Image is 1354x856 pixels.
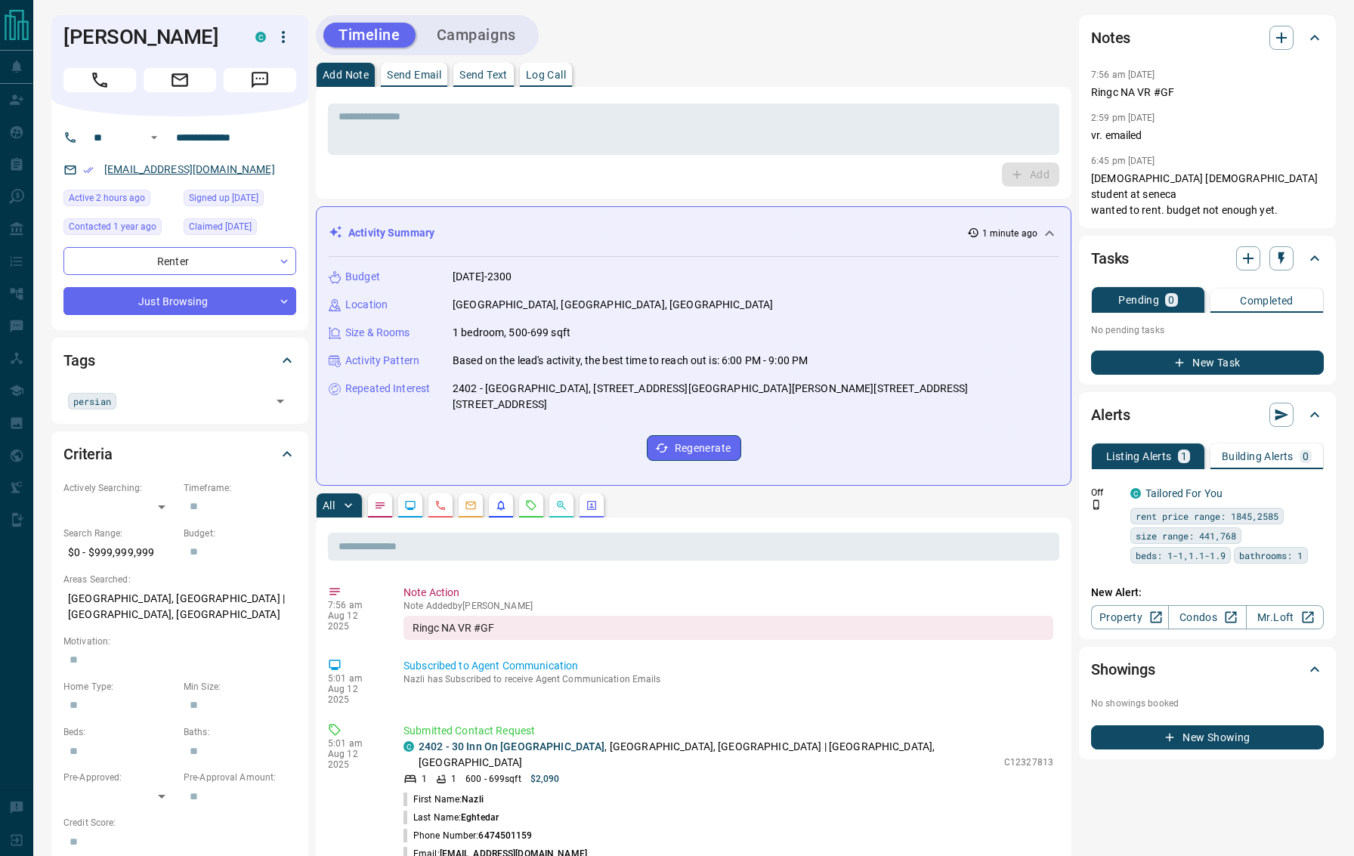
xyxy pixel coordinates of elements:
[1130,488,1141,499] div: condos.ca
[1091,128,1324,144] p: vr. emailed
[345,381,430,397] p: Repeated Interest
[1106,451,1172,462] p: Listing Alerts
[1091,351,1324,375] button: New Task
[422,23,531,48] button: Campaigns
[1091,240,1324,277] div: Tasks
[422,772,427,786] p: 1
[461,812,499,823] span: Eghtedar
[1091,246,1129,270] h2: Tasks
[323,500,335,511] p: All
[69,219,156,234] span: Contacted 1 year ago
[434,499,447,511] svg: Calls
[63,635,296,648] p: Motivation:
[63,25,233,49] h1: [PERSON_NAME]
[345,297,388,313] p: Location
[1091,725,1324,749] button: New Showing
[647,435,741,461] button: Regenerate
[184,771,296,784] p: Pre-Approval Amount:
[329,219,1059,247] div: Activity Summary1 minute ago
[184,725,296,739] p: Baths:
[982,227,1037,240] p: 1 minute ago
[1091,113,1155,123] p: 2:59 pm [DATE]
[419,739,997,771] p: , [GEOGRAPHIC_DATA], [GEOGRAPHIC_DATA] | [GEOGRAPHIC_DATA], [GEOGRAPHIC_DATA]
[270,391,291,412] button: Open
[1091,26,1130,50] h2: Notes
[144,68,216,92] span: Email
[1181,451,1187,462] p: 1
[1091,605,1169,629] a: Property
[104,163,275,175] a: [EMAIL_ADDRESS][DOMAIN_NAME]
[1168,295,1174,305] p: 0
[459,70,508,80] p: Send Text
[525,499,537,511] svg: Requests
[1091,70,1155,80] p: 7:56 am [DATE]
[403,616,1053,640] div: Ringc NA VR #GF
[1091,486,1121,499] p: Off
[184,680,296,694] p: Min Size:
[1136,528,1236,543] span: size range: 441,768
[1091,499,1102,510] svg: Push Notification Only
[323,23,416,48] button: Timeline
[465,499,477,511] svg: Emails
[453,353,808,369] p: Based on the lead's activity, the best time to reach out is: 6:00 PM - 9:00 PM
[1091,403,1130,427] h2: Alerts
[1091,85,1324,100] p: Ringc NA VR #GF
[453,269,512,285] p: [DATE]-2300
[63,342,296,379] div: Tags
[63,586,296,627] p: [GEOGRAPHIC_DATA], [GEOGRAPHIC_DATA] | [GEOGRAPHIC_DATA], [GEOGRAPHIC_DATA]
[189,190,258,206] span: Signed up [DATE]
[374,499,386,511] svg: Notes
[184,527,296,540] p: Budget:
[403,658,1053,674] p: Subscribed to Agent Communication
[1091,697,1324,710] p: No showings booked
[345,269,380,285] p: Budget
[348,225,434,241] p: Activity Summary
[586,499,598,511] svg: Agent Actions
[453,297,773,313] p: [GEOGRAPHIC_DATA], [GEOGRAPHIC_DATA], [GEOGRAPHIC_DATA]
[145,128,163,147] button: Open
[403,723,1053,739] p: Submitted Contact Request
[1118,295,1159,305] p: Pending
[63,348,94,372] h2: Tags
[63,527,176,540] p: Search Range:
[63,573,296,586] p: Areas Searched:
[403,811,499,824] p: Last Name:
[63,771,176,784] p: Pre-Approved:
[1091,651,1324,688] div: Showings
[403,601,1053,611] p: Note Added by [PERSON_NAME]
[83,165,94,175] svg: Email Verified
[1145,487,1223,499] a: Tailored For You
[63,540,176,565] p: $0 - $999,999,999
[1222,451,1294,462] p: Building Alerts
[63,247,296,275] div: Renter
[1004,756,1053,769] p: C12327813
[224,68,296,92] span: Message
[328,684,381,705] p: Aug 12 2025
[530,772,560,786] p: $2,090
[1091,319,1324,341] p: No pending tasks
[1246,605,1324,629] a: Mr.Loft
[63,680,176,694] p: Home Type:
[255,32,266,42] div: condos.ca
[555,499,567,511] svg: Opportunities
[526,70,566,80] p: Log Call
[1136,548,1226,563] span: beds: 1-1,1.1-1.9
[345,325,410,341] p: Size & Rooms
[63,190,176,211] div: Tue Aug 12 2025
[403,741,414,752] div: condos.ca
[184,218,296,239] div: Sun May 23 2021
[63,436,296,472] div: Criteria
[63,218,176,239] div: Mon Mar 18 2024
[63,725,176,739] p: Beds:
[63,481,176,495] p: Actively Searching:
[1091,171,1324,218] p: [DEMOGRAPHIC_DATA] [DEMOGRAPHIC_DATA] student at seneca wanted to rent. budget not enough yet.
[403,585,1053,601] p: Note Action
[1240,295,1294,306] p: Completed
[73,394,111,409] span: persian
[1091,397,1324,433] div: Alerts
[419,740,604,752] a: 2402 - 30 Inn On [GEOGRAPHIC_DATA]
[184,481,296,495] p: Timeframe:
[69,190,145,206] span: Active 2 hours ago
[328,610,381,632] p: Aug 12 2025
[1091,156,1155,166] p: 6:45 pm [DATE]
